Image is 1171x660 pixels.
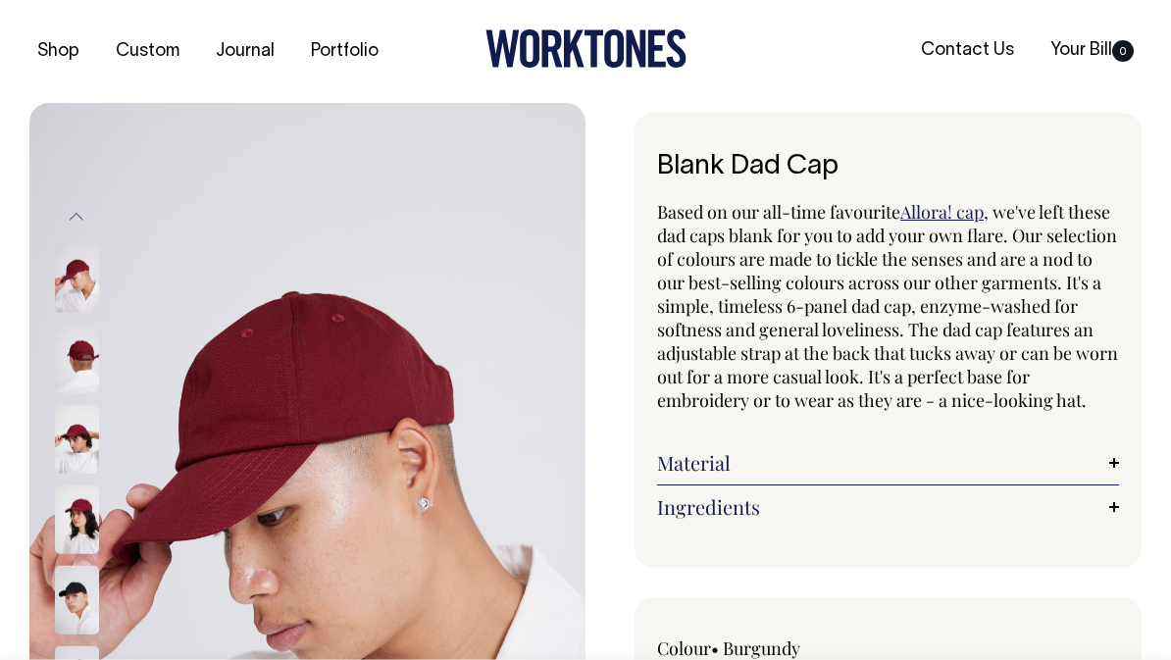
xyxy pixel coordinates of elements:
[108,35,187,68] a: Custom
[657,636,841,660] div: Colour
[55,405,99,474] img: burgundy
[303,35,386,68] a: Portfolio
[657,200,900,224] span: Based on our all-time favourite
[55,566,99,635] img: black
[723,636,800,660] label: Burgundy
[657,451,1119,475] a: Material
[55,325,99,393] img: burgundy
[208,35,282,68] a: Journal
[657,200,1118,412] span: , we've left these dad caps blank for you to add your own flare. Our selection of colours are mad...
[29,35,87,68] a: Shop
[1112,40,1134,62] span: 0
[55,485,99,554] img: burgundy
[62,194,91,238] button: Previous
[657,495,1119,519] a: Ingredients
[900,200,984,224] a: Allora! cap
[55,244,99,313] img: burgundy
[1043,34,1142,67] a: Your Bill0
[657,152,1119,182] h1: Blank Dad Cap
[711,636,719,660] span: •
[913,34,1022,67] a: Contact Us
